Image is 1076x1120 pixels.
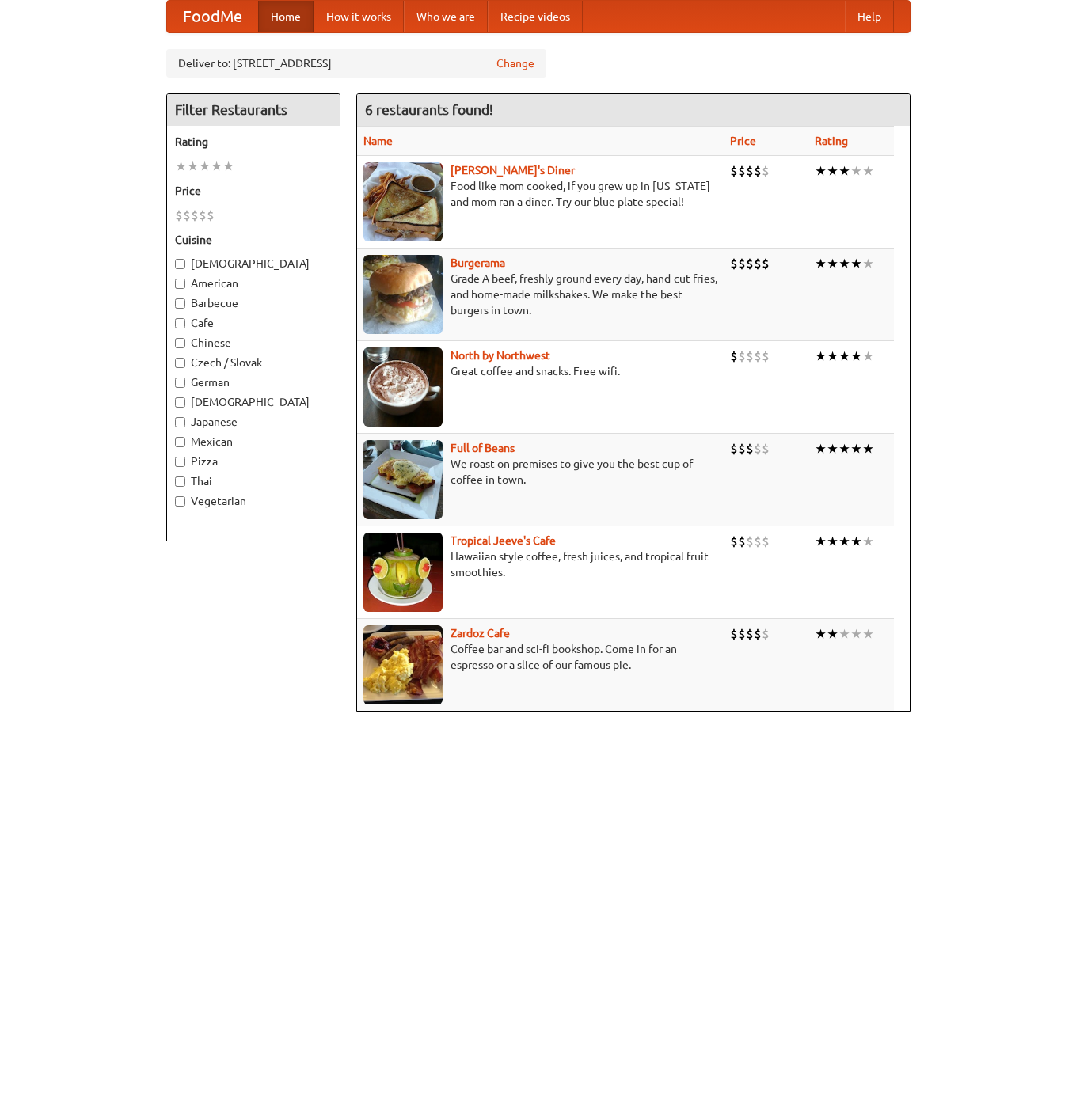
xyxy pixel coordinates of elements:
[175,298,185,309] input: Barbecue
[207,207,215,224] li: $
[363,641,717,673] p: Coffee bar and sci-fi bookshop. Come in for an espresso or a slice of our famous pie.
[496,55,534,71] a: Change
[314,1,404,32] a: How it works
[827,347,838,365] li: ★
[175,358,185,368] input: Czech / Slovak
[451,627,510,640] a: Zardoz Cafe
[827,255,838,272] li: ★
[175,279,185,289] input: American
[451,164,575,177] b: [PERSON_NAME]'s Diner
[862,255,874,272] li: ★
[175,434,332,450] label: Mexican
[730,347,738,365] li: $
[363,363,717,379] p: Great coffee and snacks. Free wifi.
[762,347,770,365] li: $
[175,232,332,248] h5: Cuisine
[862,347,874,365] li: ★
[175,207,183,224] li: $
[815,255,827,272] li: ★
[167,94,340,126] h4: Filter Restaurants
[738,162,746,180] li: $
[762,440,770,457] li: $
[838,625,850,643] li: ★
[488,1,583,32] a: Recipe videos
[175,454,332,469] label: Pizza
[451,534,556,547] a: Tropical Jeeve's Cafe
[175,473,332,489] label: Thai
[754,255,762,272] li: $
[451,349,550,362] b: North by Northwest
[827,625,838,643] li: ★
[746,255,754,272] li: $
[175,496,185,507] input: Vegetarian
[762,162,770,180] li: $
[746,625,754,643] li: $
[451,442,515,454] a: Full of Beans
[363,162,443,241] img: sallys.jpg
[754,162,762,180] li: $
[762,625,770,643] li: $
[827,533,838,550] li: ★
[363,440,443,519] img: beans.jpg
[815,533,827,550] li: ★
[815,440,827,457] li: ★
[862,625,874,643] li: ★
[175,315,332,331] label: Cafe
[175,338,185,348] input: Chinese
[762,255,770,272] li: $
[754,440,762,457] li: $
[175,256,332,271] label: [DEMOGRAPHIC_DATA]
[850,625,862,643] li: ★
[746,162,754,180] li: $
[222,158,234,175] li: ★
[451,256,505,269] a: Burgerama
[166,49,546,78] div: Deliver to: [STREET_ADDRESS]
[730,533,738,550] li: $
[363,271,717,318] p: Grade A beef, freshly ground every day, hand-cut fries, and home-made milkshakes. We make the bes...
[175,457,185,467] input: Pizza
[862,440,874,457] li: ★
[827,440,838,457] li: ★
[746,440,754,457] li: $
[167,1,258,32] a: FoodMe
[363,533,443,612] img: jeeves.jpg
[815,625,827,643] li: ★
[838,440,850,457] li: ★
[815,135,848,147] a: Rating
[199,207,207,224] li: $
[175,397,185,408] input: [DEMOGRAPHIC_DATA]
[850,162,862,180] li: ★
[850,255,862,272] li: ★
[404,1,488,32] a: Who we are
[175,374,332,390] label: German
[175,417,185,427] input: Japanese
[850,440,862,457] li: ★
[738,347,746,365] li: $
[183,207,191,224] li: $
[175,275,332,291] label: American
[730,255,738,272] li: $
[175,414,332,430] label: Japanese
[815,347,827,365] li: ★
[738,255,746,272] li: $
[754,533,762,550] li: $
[363,549,717,580] p: Hawaiian style coffee, fresh juices, and tropical fruit smoothies.
[815,162,827,180] li: ★
[187,158,199,175] li: ★
[365,102,493,117] ng-pluralize: 6 restaurants found!
[175,158,187,175] li: ★
[175,437,185,447] input: Mexican
[746,347,754,365] li: $
[850,347,862,365] li: ★
[175,476,185,487] input: Thai
[845,1,894,32] a: Help
[363,255,443,334] img: burgerama.jpg
[175,318,185,328] input: Cafe
[738,440,746,457] li: $
[175,394,332,410] label: [DEMOGRAPHIC_DATA]
[363,347,443,427] img: north.jpg
[175,134,332,150] h5: Rating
